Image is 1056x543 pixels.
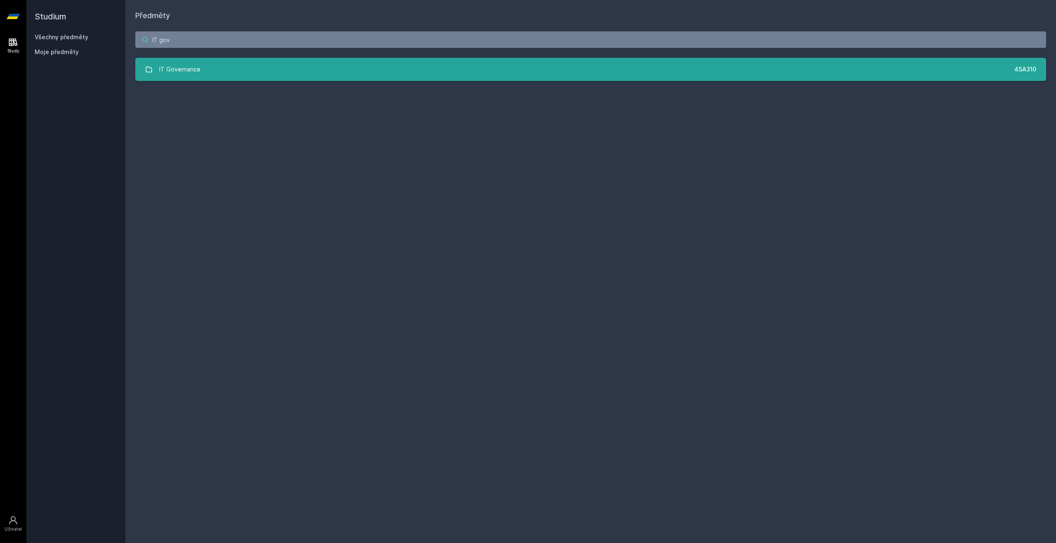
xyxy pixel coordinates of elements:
[2,33,25,58] a: Study
[2,511,25,536] a: Uživatel
[1014,65,1036,74] div: 4SA310
[35,33,88,40] a: Všechny předměty
[7,48,19,54] div: Study
[135,58,1046,81] a: IT Governance 4SA310
[135,10,1046,21] h1: Předměty
[5,526,22,532] div: Uživatel
[135,31,1046,48] input: Název nebo ident předmětu…
[159,61,200,78] div: IT Governance
[35,48,79,56] span: Moje předměty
